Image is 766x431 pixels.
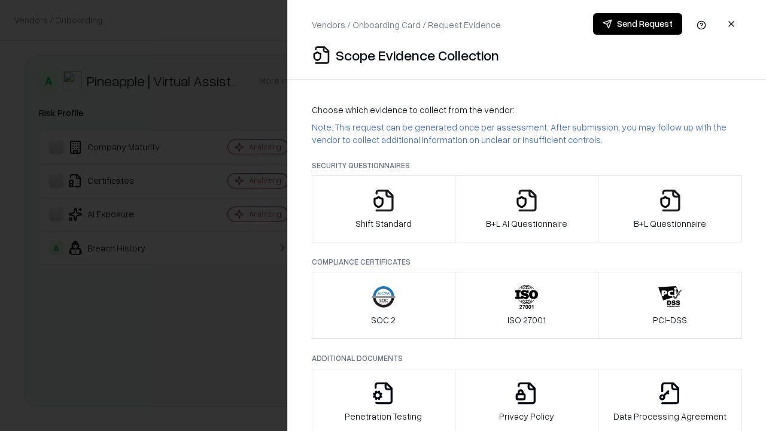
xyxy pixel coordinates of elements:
button: ISO 27001 [455,272,599,339]
p: Choose which evidence to collect from the vendor: [312,104,742,116]
p: Shift Standard [355,217,412,230]
p: Data Processing Agreement [613,410,727,423]
p: Compliance Certificates [312,257,742,267]
button: PCI-DSS [598,272,742,339]
p: Additional Documents [312,353,742,363]
p: B+L Questionnaire [634,217,706,230]
p: Penetration Testing [345,410,422,423]
button: B+L Questionnaire [598,175,742,242]
p: Scope Evidence Collection [336,45,499,65]
p: Note: This request can be generated once per assessment. After submission, you may follow up with... [312,121,742,146]
p: ISO 27001 [507,314,546,326]
button: SOC 2 [312,272,455,339]
p: B+L AI Questionnaire [486,217,567,230]
button: Shift Standard [312,175,455,242]
p: PCI-DSS [653,314,687,326]
p: SOC 2 [371,314,396,326]
button: Send Request [593,13,682,35]
p: Privacy Policy [499,410,554,423]
p: Vendors / Onboarding Card / Request Evidence [312,19,501,31]
button: B+L AI Questionnaire [455,175,599,242]
p: Security Questionnaires [312,160,742,171]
